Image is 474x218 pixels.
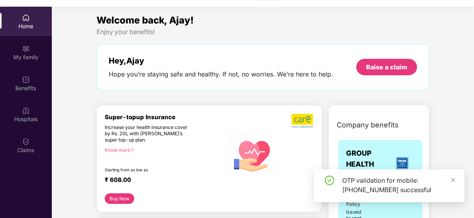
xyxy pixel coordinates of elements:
img: svg+xml;base64,PHN2ZyBpZD0iSG9tZSIgeG1sbnM9Imh0dHA6Ly93d3cudzMub3JnLzIwMDAvc3ZnIiB3aWR0aD0iMjAiIG... [22,14,30,22]
img: svg+xml;base64,PHN2ZyBpZD0iQmVuZWZpdHMiIHhtbG5zPSJodHRwOi8vd3d3LnczLm9yZy8yMDAwL3N2ZyIgd2lkdGg9Ij... [22,76,30,84]
div: Enjoy your benefits! [97,28,430,36]
img: svg+xml;base64,PHN2ZyBpZD0iQ2xhaW0iIHhtbG5zPSJodHRwOi8vd3d3LnczLm9yZy8yMDAwL3N2ZyIgd2lkdGg9IjIwIi... [22,138,30,145]
div: Hope you’re staying safe and healthy. If not, no worries. We’re here to help. [109,70,333,78]
span: close [450,177,456,183]
span: Welcome back, Ajay! [97,15,194,26]
div: Starting from as low as [105,167,193,173]
span: Company benefits [337,120,399,131]
div: Increase your health insurance cover by Rs. 20L with [PERSON_NAME]’s super top-up plan. [105,124,193,144]
div: Know more [105,147,222,153]
img: svg+xml;base64,PHN2ZyB3aWR0aD0iMjAiIGhlaWdodD0iMjAiIHZpZXdCb3g9IjAgMCAyMCAyMCIgZmlsbD0ibm9uZSIgeG... [22,45,30,53]
button: Buy Now [105,193,134,204]
div: Hey, Ajay [109,56,333,65]
span: check-circle [325,176,334,185]
span: right [130,148,135,152]
div: OTP validation for mobile: [PHONE_NUMBER] successful [342,176,455,194]
img: insurerLogo [392,154,413,175]
span: GROUP HEALTH INSURANCE [346,148,390,181]
div: ₹ 608.00 [105,176,219,185]
img: svg+xml;base64,PHN2ZyBpZD0iSG9zcGl0YWxzIiB4bWxucz0iaHR0cDovL3d3dy53My5vcmcvMjAwMC9zdmciIHdpZHRoPS... [22,107,30,114]
img: svg+xml;base64,PHN2ZyB4bWxucz0iaHR0cDovL3d3dy53My5vcmcvMjAwMC9zdmciIHhtbG5zOnhsaW5rPSJodHRwOi8vd3... [227,127,279,180]
div: Raise a claim [366,63,407,71]
div: Super-topup Insurance [105,113,227,121]
img: b5dec4f62d2307b9de63beb79f102df3.png [292,113,314,128]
